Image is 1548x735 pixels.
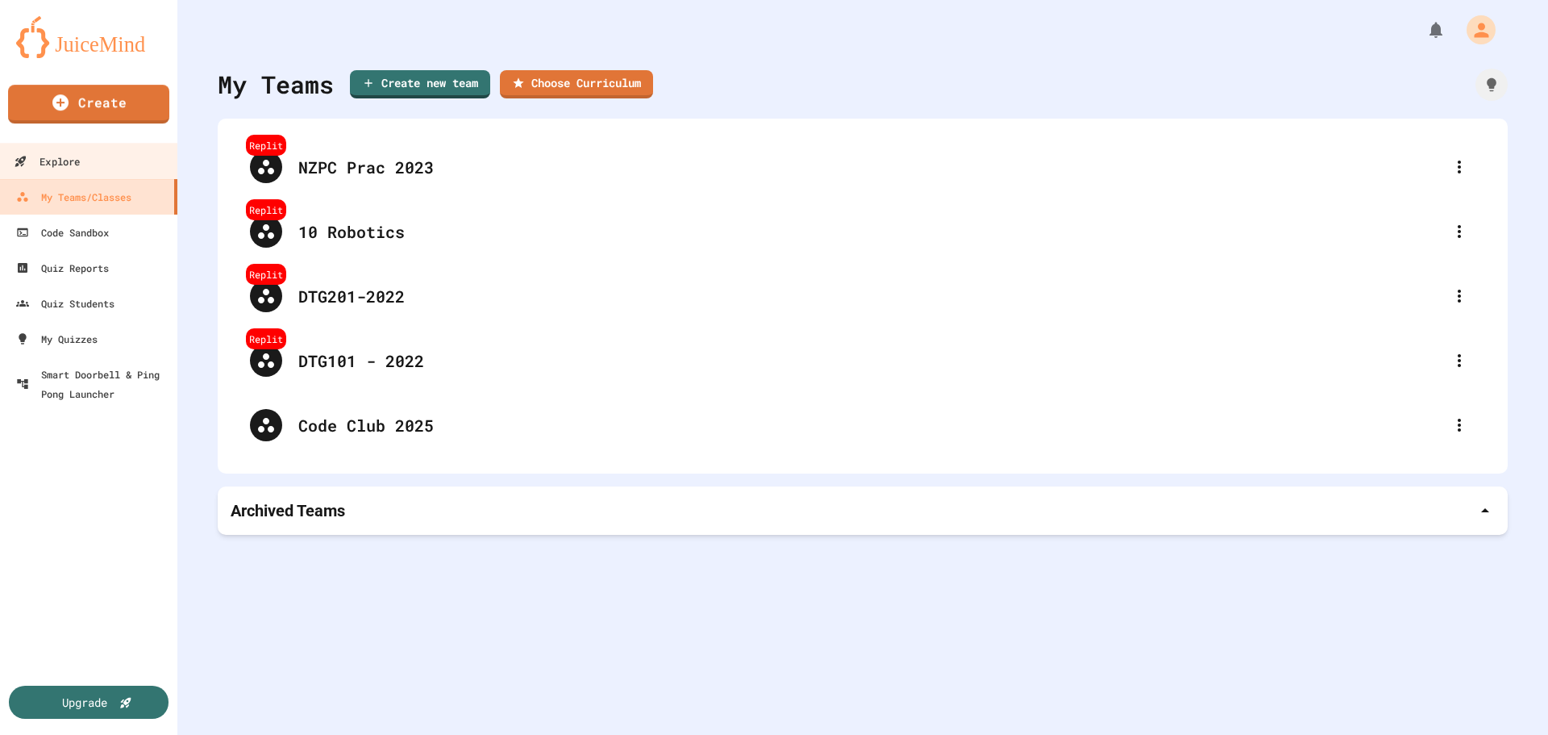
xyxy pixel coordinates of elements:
div: ReplitDTG201-2022 [234,264,1492,328]
div: NZPC Prac 2023 [298,155,1443,179]
div: Replit [246,328,286,349]
div: Smart Doorbell & Ping Pong Launcher [16,365,171,403]
div: Replit [246,264,286,285]
div: DTG101 - 2022 [298,349,1443,373]
div: Upgrade [62,694,107,711]
div: My Quizzes [16,329,98,349]
div: ReplitNZPC Prac 2023 [234,135,1492,199]
div: My Account [1450,11,1500,48]
div: Explore [14,152,80,172]
div: Replit10 Robotics [234,199,1492,264]
a: Choose Curriculum [500,70,653,98]
div: Code Sandbox [16,223,109,242]
div: How it works [1475,69,1508,101]
div: 10 Robotics [298,219,1443,244]
p: Archived Teams [231,499,345,522]
div: My Teams/Classes [16,187,131,207]
div: Replit [246,199,286,220]
div: Code Club 2025 [298,413,1443,437]
iframe: chat widget [1414,600,1532,669]
div: ReplitDTG101 - 2022 [234,328,1492,393]
div: My Teams [218,66,334,102]
div: Replit [246,135,286,156]
div: Quiz Reports [16,258,109,278]
div: Code Club 2025 [234,393,1492,457]
iframe: chat widget [1480,670,1532,719]
div: Quiz Students [16,294,114,313]
a: Create new team [350,70,490,98]
img: logo-orange.svg [16,16,161,58]
a: Create [8,85,169,123]
div: DTG201-2022 [298,284,1443,308]
div: My Notifications [1396,16,1450,44]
